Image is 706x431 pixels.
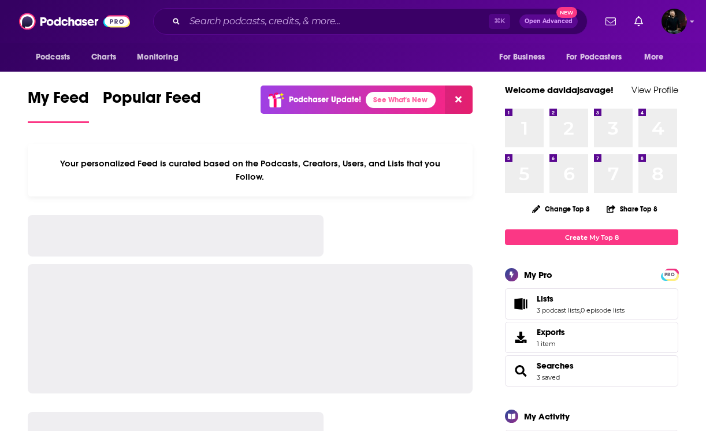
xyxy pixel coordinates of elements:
[509,296,532,312] a: Lists
[505,229,678,245] a: Create My Top 8
[103,88,201,114] span: Popular Feed
[524,269,552,280] div: My Pro
[524,411,570,422] div: My Activity
[489,14,510,29] span: ⌘ K
[662,9,687,34] button: Show profile menu
[499,49,545,65] span: For Business
[662,9,687,34] span: Logged in as davidajsavage
[525,202,597,216] button: Change Top 8
[28,88,89,114] span: My Feed
[601,12,620,31] a: Show notifications dropdown
[509,329,532,345] span: Exports
[19,10,130,32] img: Podchaser - Follow, Share and Rate Podcasts
[559,46,638,68] button: open menu
[91,49,116,65] span: Charts
[606,198,658,220] button: Share Top 8
[103,88,201,123] a: Popular Feed
[537,361,574,371] a: Searches
[663,270,677,279] span: PRO
[137,49,178,65] span: Monitoring
[579,306,581,314] span: ,
[289,95,361,105] p: Podchaser Update!
[537,293,625,304] a: Lists
[505,84,614,95] a: Welcome davidajsavage!
[630,12,648,31] a: Show notifications dropdown
[636,46,678,68] button: open menu
[537,373,560,381] a: 3 saved
[519,14,578,28] button: Open AdvancedNew
[509,363,532,379] a: Searches
[28,88,89,123] a: My Feed
[537,293,553,304] span: Lists
[84,46,123,68] a: Charts
[537,306,579,314] a: 3 podcast lists
[185,12,489,31] input: Search podcasts, credits, & more...
[556,7,577,18] span: New
[663,270,677,278] a: PRO
[505,355,678,387] span: Searches
[28,144,473,196] div: Your personalized Feed is curated based on the Podcasts, Creators, Users, and Lists that you Follow.
[537,327,565,337] span: Exports
[631,84,678,95] a: View Profile
[366,92,436,108] a: See What's New
[644,49,664,65] span: More
[129,46,193,68] button: open menu
[28,46,85,68] button: open menu
[581,306,625,314] a: 0 episode lists
[36,49,70,65] span: Podcasts
[153,8,588,35] div: Search podcasts, credits, & more...
[525,18,573,24] span: Open Advanced
[537,340,565,348] span: 1 item
[662,9,687,34] img: User Profile
[491,46,559,68] button: open menu
[566,49,622,65] span: For Podcasters
[505,322,678,353] a: Exports
[505,288,678,319] span: Lists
